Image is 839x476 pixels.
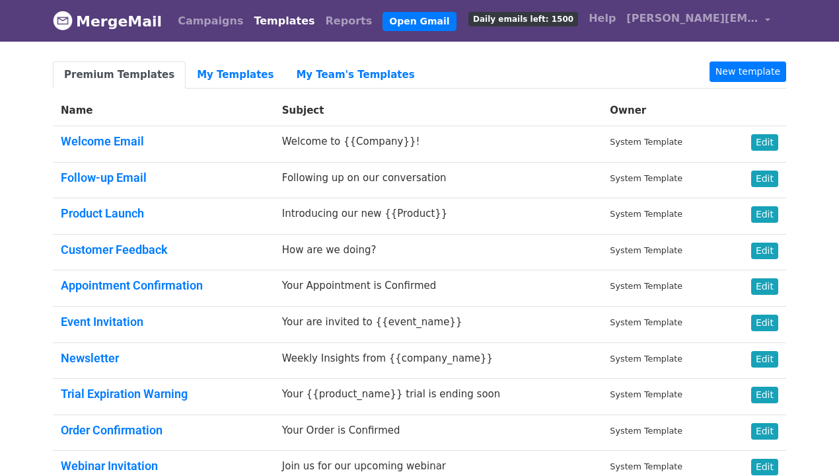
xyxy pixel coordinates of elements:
[602,95,725,126] th: Owner
[285,61,425,89] a: My Team's Templates
[53,11,73,30] img: MergeMail logo
[61,351,119,365] a: Newsletter
[274,126,602,163] td: Welcome to {{Company}}!
[172,8,248,34] a: Campaigns
[751,171,778,187] a: Edit
[751,134,778,151] a: Edit
[610,389,682,399] small: System Template
[626,11,758,26] span: [PERSON_NAME][EMAIL_ADDRESS][DOMAIN_NAME]
[751,387,778,403] a: Edit
[61,423,163,437] a: Order Confirmation
[61,315,143,329] a: Event Invitation
[751,243,778,259] a: Edit
[53,95,274,126] th: Name
[610,209,682,219] small: System Template
[61,459,158,473] a: Webinar Invitation
[320,8,378,34] a: Reports
[751,423,778,440] a: Edit
[751,459,778,475] a: Edit
[53,61,186,89] a: Premium Templates
[468,12,578,26] span: Daily emails left: 1500
[610,245,682,255] small: System Template
[274,234,602,270] td: How are we doing?
[610,137,682,147] small: System Template
[751,206,778,223] a: Edit
[610,426,682,436] small: System Template
[248,8,320,34] a: Templates
[583,5,621,32] a: Help
[61,243,168,257] a: Customer Feedback
[610,354,682,364] small: System Template
[274,379,602,415] td: Your {{product_name}} trial is ending soon
[751,278,778,295] a: Edit
[61,171,147,184] a: Follow-up Email
[274,415,602,451] td: Your Order is Confirmed
[610,281,682,291] small: System Template
[274,95,602,126] th: Subject
[710,61,786,82] a: New template
[610,317,682,327] small: System Template
[610,461,682,471] small: System Template
[274,198,602,235] td: Introducing our new {{Product}}
[383,12,456,31] a: Open Gmail
[463,5,583,32] a: Daily emails left: 1500
[61,134,144,148] a: Welcome Email
[61,387,188,401] a: Trial Expiration Warning
[274,270,602,307] td: Your Appointment is Confirmed
[186,61,285,89] a: My Templates
[610,173,682,183] small: System Template
[751,315,778,331] a: Edit
[751,351,778,368] a: Edit
[61,206,144,220] a: Product Launch
[621,5,776,36] a: [PERSON_NAME][EMAIL_ADDRESS][DOMAIN_NAME]
[53,7,162,35] a: MergeMail
[274,342,602,379] td: Weekly Insights from {{company_name}}
[274,162,602,198] td: Following up on our conversation
[61,278,203,292] a: Appointment Confirmation
[274,306,602,342] td: Your are invited to {{event_name}}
